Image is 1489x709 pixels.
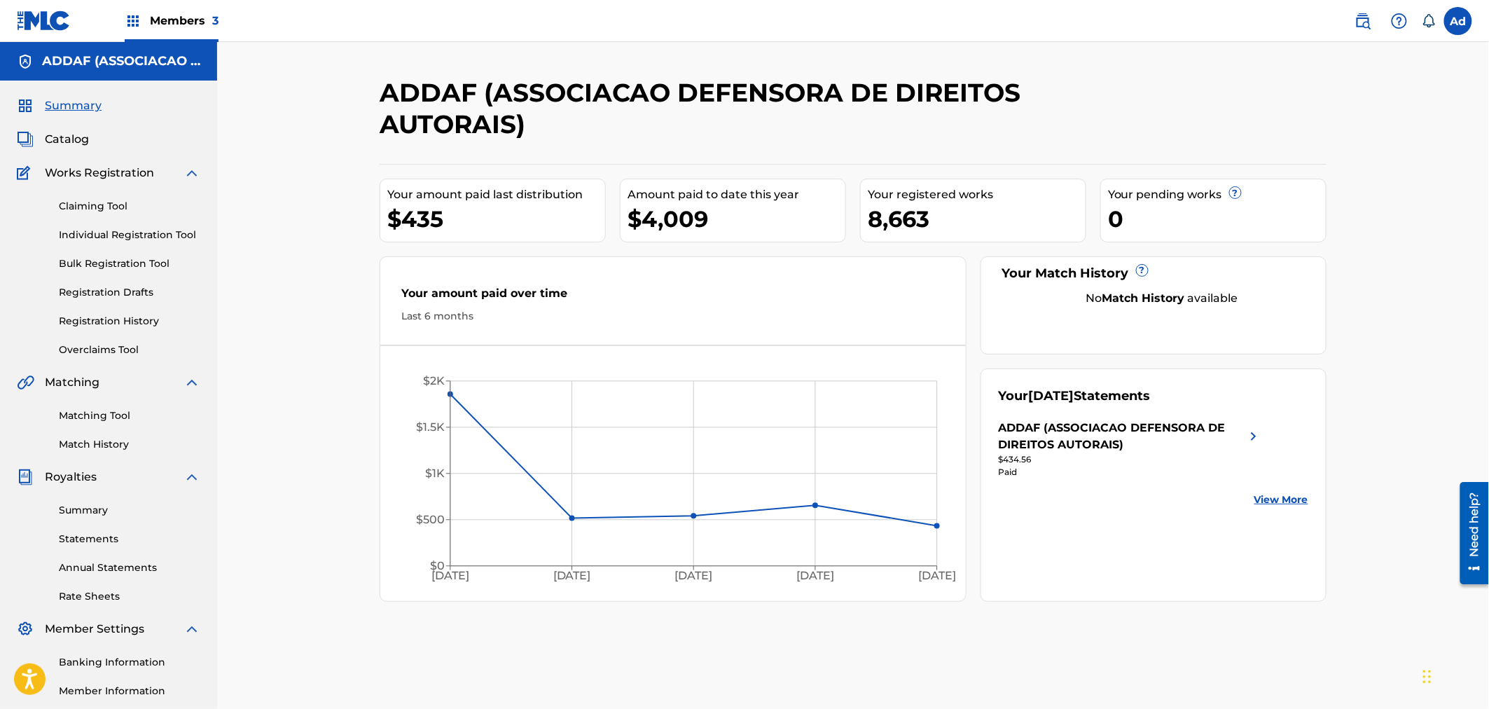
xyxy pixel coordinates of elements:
div: Amount paid to date this year [628,186,845,203]
a: View More [1254,493,1308,507]
div: $434.56 [999,453,1262,466]
tspan: [DATE] [918,569,956,582]
a: SummarySummary [17,97,102,114]
div: Paid [999,466,1262,479]
a: Match History [59,437,200,452]
div: Your registered works [868,186,1086,203]
tspan: [DATE] [431,569,469,582]
div: $435 [387,203,605,235]
span: ? [1137,265,1148,276]
span: ? [1230,187,1241,198]
div: Your amount paid last distribution [387,186,605,203]
img: expand [183,165,200,181]
span: Matching [45,374,99,391]
img: Top Rightsholders [125,13,141,29]
div: Your pending works [1108,186,1326,203]
div: No available [1016,290,1309,307]
a: Matching Tool [59,408,200,423]
a: Annual Statements [59,560,200,575]
a: Rate Sheets [59,589,200,604]
iframe: Resource Center [1450,476,1489,589]
div: $4,009 [628,203,845,235]
span: Member Settings [45,621,144,638]
img: Summary [17,97,34,114]
tspan: [DATE] [675,569,713,582]
div: Help [1385,7,1413,35]
tspan: [DATE] [553,569,591,582]
span: 3 [212,14,219,27]
span: Members [150,13,219,29]
span: Summary [45,97,102,114]
iframe: Chat Widget [1419,642,1489,709]
img: Member Settings [17,621,34,638]
a: Registration Drafts [59,285,200,300]
h2: ADDAF (ASSOCIACAO DEFENSORA DE DIREITOS AUTORAIS) [380,77,1109,140]
img: Catalog [17,131,34,148]
img: expand [183,621,200,638]
a: Bulk Registration Tool [59,256,200,271]
img: Works Registration [17,165,35,181]
img: expand [183,469,200,486]
a: Overclaims Tool [59,343,200,357]
tspan: $1.5K [416,421,445,434]
strong: Match History [1102,291,1185,305]
a: Claiming Tool [59,199,200,214]
a: ADDAF (ASSOCIACAO DEFENSORA DE DIREITOS AUTORAIS)right chevron icon$434.56Paid [999,420,1262,479]
tspan: $0 [430,560,445,573]
img: Royalties [17,469,34,486]
a: Public Search [1349,7,1377,35]
div: Your amount paid over time [401,285,945,309]
a: Banking Information [59,655,200,670]
a: Summary [59,503,200,518]
span: [DATE] [1029,388,1074,404]
div: Last 6 months [401,309,945,324]
h5: ADDAF (ASSOCIACAO DEFENSORA DE DIREITOS AUTORAIS) [42,53,200,69]
a: Member Information [59,684,200,698]
div: 0 [1108,203,1326,235]
tspan: $500 [416,514,445,527]
img: MLC Logo [17,11,71,31]
tspan: $1K [425,467,445,481]
tspan: [DATE] [796,569,834,582]
div: ADDAF (ASSOCIACAO DEFENSORA DE DIREITOS AUTORAIS) [999,420,1245,453]
a: Statements [59,532,200,546]
span: Catalog [45,131,89,148]
div: Your Match History [999,264,1309,283]
span: Works Registration [45,165,154,181]
span: Royalties [45,469,97,486]
img: right chevron icon [1245,420,1262,453]
a: Individual Registration Tool [59,228,200,242]
div: 8,663 [868,203,1086,235]
a: CatalogCatalog [17,131,89,148]
div: Notifications [1422,14,1436,28]
div: Drag [1423,656,1432,698]
div: Your Statements [999,387,1151,406]
img: Accounts [17,53,34,70]
img: help [1391,13,1408,29]
div: User Menu [1444,7,1472,35]
a: Registration History [59,314,200,329]
img: search [1355,13,1371,29]
img: expand [183,374,200,391]
img: Matching [17,374,34,391]
tspan: $2K [423,375,445,388]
